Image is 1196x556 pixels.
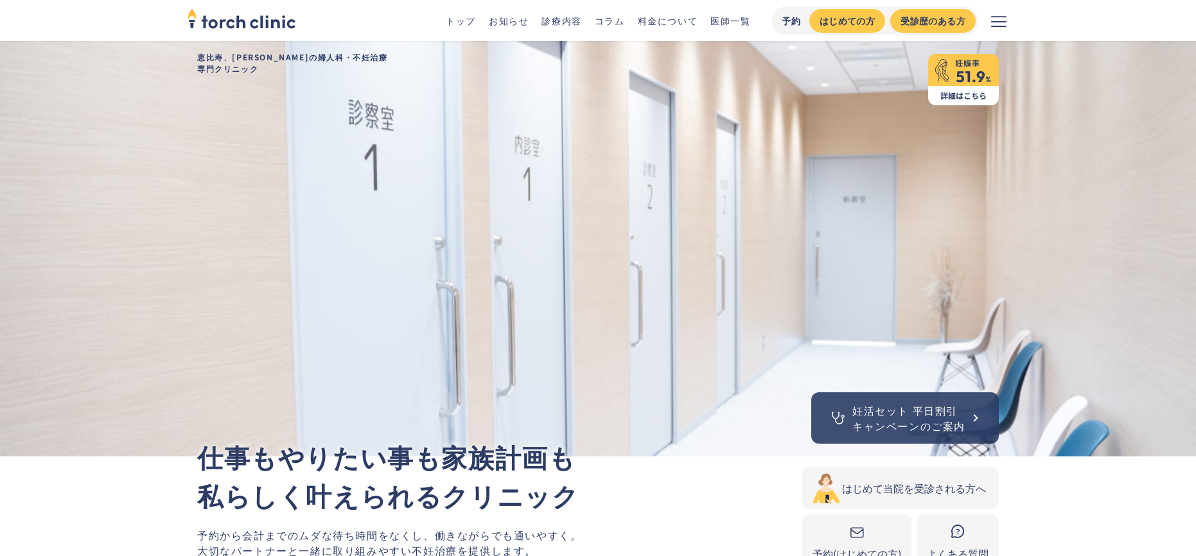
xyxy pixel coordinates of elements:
[890,9,976,33] a: 受診歴のある方
[811,392,999,444] a: 妊活セット 平日割引キャンペーンのご案内
[187,9,296,32] a: home
[187,4,296,32] img: torch clinic
[782,14,802,28] div: 予約
[852,403,965,433] div: 妊活セット 平日割引 キャンペーンのご案内
[541,14,581,27] a: 診療内容
[809,9,885,33] a: はじめての方
[802,467,999,509] a: はじめて当院を受診される方へ
[197,437,802,514] p: 仕事もやりたい事も家族計画も 私らしく叶えられるクリニック
[489,14,529,27] a: お知らせ
[446,14,476,27] a: トップ
[710,14,750,27] a: 医師一覧
[820,14,875,28] div: はじめての方
[829,409,847,427] img: 聴診器のアイコン
[595,14,625,27] a: コラム
[187,41,1009,85] h1: 恵比寿、[PERSON_NAME]の婦人科・不妊治療 専門クリニック
[901,14,965,28] div: 受診歴のある方
[842,480,986,496] div: はじめて当院を受診される方へ
[197,527,435,543] span: 予約から会計までのムダな待ち時間をなくし、
[638,14,698,27] a: 料金について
